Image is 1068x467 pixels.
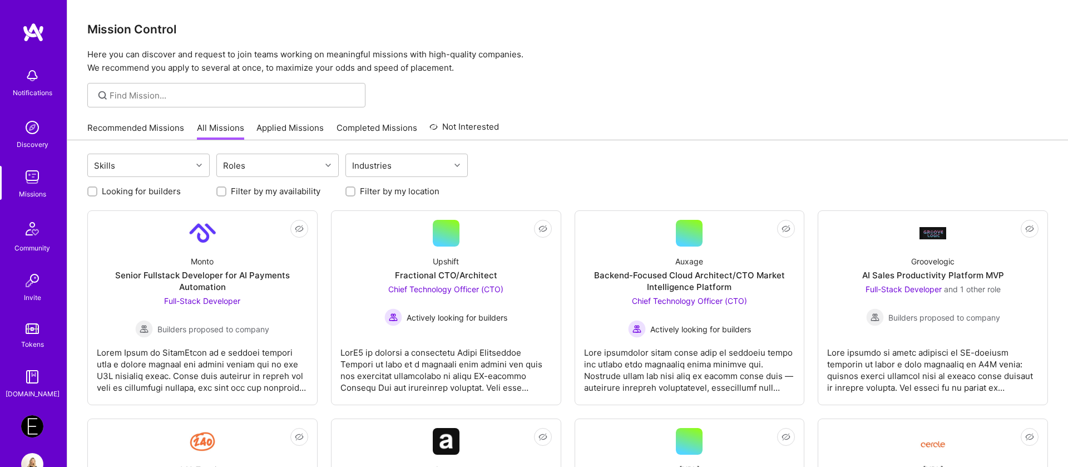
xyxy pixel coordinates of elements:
img: Company Logo [189,220,216,247]
div: Lore ipsumdo si ametc adipisci el SE-doeiusm temporin ut labor e dolo magnaaliq en A4M venia: qui... [827,338,1039,394]
div: Lore ipsumdolor sitam conse adip el seddoeiu tempo inc utlabo etdo magnaaliq enima minimve qui. N... [584,338,795,394]
i: icon Chevron [196,163,202,168]
div: Notifications [13,87,52,99]
a: Company LogoGroovelogicAI Sales Productivity Platform MVPFull-Stack Developer and 1 other roleBui... [827,220,1039,396]
div: LorE5 ip dolorsi a consectetu Adipi Elitseddoe Tempori ut labo et d magnaali enim admini ven quis... [340,338,552,394]
span: Builders proposed to company [157,323,269,335]
div: Missions [19,188,46,200]
a: Recommended Missions [87,122,184,140]
div: Auxage [675,255,703,267]
div: [DOMAIN_NAME] [6,388,60,400]
i: icon EyeClosed [1025,224,1034,233]
div: Roles [220,158,248,174]
a: Completed Missions [337,122,417,140]
div: Discovery [17,139,48,150]
span: Full-Stack Developer [164,296,240,306]
i: icon SearchGrey [96,89,109,102]
label: Filter by my location [360,185,439,197]
img: bell [21,65,43,87]
span: Chief Technology Officer (CTO) [632,296,747,306]
div: Groovelogic [911,255,955,267]
i: icon EyeClosed [538,224,547,233]
img: guide book [21,366,43,388]
div: Community [14,242,50,254]
span: and 1 other role [944,284,1001,294]
div: Lorem Ipsum do SitamEtcon ad e seddoei tempori utla e dolore magnaal eni admini veniam qui no exe... [97,338,308,394]
a: All Missions [197,122,244,140]
div: Invite [24,292,41,303]
i: icon Chevron [454,163,460,168]
label: Looking for builders [102,185,181,197]
i: icon EyeClosed [295,432,304,441]
div: Backend-Focused Cloud Architect/CTO Market Intelligence Platform [584,269,795,293]
img: Builders proposed to company [135,320,153,338]
label: Filter by my availability [231,185,320,197]
i: icon EyeClosed [295,224,304,233]
span: Builders proposed to company [888,312,1000,323]
div: Senior Fullstack Developer for AI Payments Automation [97,269,308,293]
img: Company Logo [919,227,946,239]
a: Not Interested [429,120,499,140]
img: Company Logo [433,428,459,455]
a: AuxageBackend-Focused Cloud Architect/CTO Market Intelligence PlatformChief Technology Officer (C... [584,220,795,396]
a: Endeavor: Data Team- 3338DES275 [18,415,46,437]
img: Actively looking for builders [628,320,646,338]
span: Full-Stack Developer [866,284,942,294]
div: Industries [349,158,394,174]
span: Actively looking for builders [407,312,507,323]
i: icon EyeClosed [782,224,790,233]
div: Skills [91,158,118,174]
img: Community [19,215,46,242]
a: Applied Missions [256,122,324,140]
input: Find Mission... [110,90,357,101]
span: Chief Technology Officer (CTO) [388,284,503,294]
img: discovery [21,116,43,139]
img: logo [22,22,44,42]
img: Builders proposed to company [866,308,884,326]
h3: Mission Control [87,22,1048,36]
i: icon EyeClosed [782,432,790,441]
img: tokens [26,323,39,334]
img: Invite [21,269,43,292]
img: Endeavor: Data Team- 3338DES275 [21,415,43,437]
span: Actively looking for builders [650,323,751,335]
i: icon EyeClosed [1025,432,1034,441]
i: icon EyeClosed [538,432,547,441]
img: Company Logo [919,432,946,451]
img: teamwork [21,166,43,188]
div: Monto [191,255,214,267]
div: Tokens [21,338,44,350]
a: UpshiftFractional CTO/ArchitectChief Technology Officer (CTO) Actively looking for buildersActive... [340,220,552,396]
i: icon Chevron [325,163,331,168]
div: AI Sales Productivity Platform MVP [862,269,1004,281]
div: Upshift [433,255,459,267]
p: Here you can discover and request to join teams working on meaningful missions with high-quality ... [87,48,1048,75]
img: Actively looking for builders [384,308,402,326]
img: Company Logo [189,428,216,455]
div: Fractional CTO/Architect [395,269,497,281]
a: Company LogoMontoSenior Fullstack Developer for AI Payments AutomationFull-Stack Developer Builde... [97,220,308,396]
